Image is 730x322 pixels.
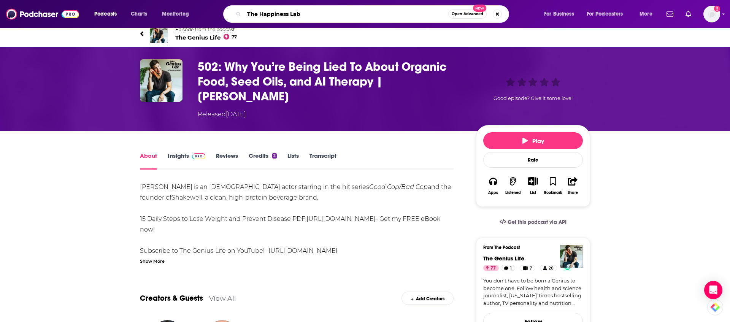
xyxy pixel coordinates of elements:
[198,59,464,104] h1: 502: Why You’re Being Lied To About Organic Food, Seed Oils, and AI Therapy | Luke Cook
[244,8,448,20] input: Search podcasts, credits, & more...
[530,265,532,272] span: 7
[703,6,720,22] button: Show profile menu
[494,95,573,101] span: Good episode? Give it some love!
[505,190,521,195] div: Listened
[640,9,652,19] span: More
[582,8,634,20] button: open menu
[544,9,574,19] span: For Business
[140,293,203,303] a: Creators & Guests
[568,190,578,195] div: Share
[473,5,487,12] span: New
[150,25,168,43] img: The Genius Life
[703,6,720,22] img: User Profile
[89,8,127,20] button: open menu
[309,152,336,170] a: Transcript
[540,265,557,271] a: 20
[175,34,237,41] span: The Genius Life
[287,152,299,170] a: Lists
[587,9,623,19] span: For Podcasters
[508,219,567,225] span: Get this podcast via API
[530,190,536,195] div: List
[192,153,205,159] img: Podchaser Pro
[682,8,694,21] a: Show notifications dropdown
[714,6,720,12] svg: Add a profile image
[634,8,662,20] button: open menu
[175,27,237,32] span: Episode from the podcast
[140,152,157,170] a: About
[501,265,515,271] a: 1
[483,265,499,271] a: 77
[503,172,523,200] button: Listened
[6,7,79,21] img: Podchaser - Follow, Share and Rate Podcasts
[483,132,583,149] button: Play
[483,277,583,307] a: You don't have to be born a Genius to become one. Follow health and science journalist, [US_STATE...
[523,172,543,200] div: Show More ButtonList
[494,213,573,232] a: Get this podcast via API
[131,9,147,19] span: Charts
[126,8,152,20] a: Charts
[209,294,236,302] a: View All
[563,172,583,200] button: Share
[549,265,554,272] span: 20
[490,265,496,272] span: 77
[452,12,483,16] span: Open Advanced
[483,245,577,250] h3: From The Podcast
[157,8,199,20] button: open menu
[249,152,277,170] a: Credits2
[539,8,584,20] button: open menu
[448,10,487,19] button: Open AdvancedNew
[198,110,246,119] div: Released [DATE]
[140,59,182,102] img: 502: Why You’re Being Lied To About Organic Food, Seed Oils, and AI Therapy | Luke Cook
[230,5,516,23] div: Search podcasts, credits, & more...
[306,215,376,222] a: [URL][DOMAIN_NAME]
[544,190,562,195] div: Bookmark
[543,172,563,200] button: Bookmark
[560,245,583,268] img: The Genius Life
[663,8,676,21] a: Show notifications dropdown
[162,9,189,19] span: Monitoring
[488,190,498,195] div: Apps
[171,194,202,201] a: Shakewell
[232,35,237,39] span: 77
[216,152,238,170] a: Reviews
[520,265,535,271] a: 7
[140,25,590,43] a: The Genius LifeEpisode from the podcastThe Genius Life77
[268,247,338,254] a: [URL][DOMAIN_NAME]
[369,183,428,190] em: Good Cop/Bad Cop
[483,152,583,168] div: Rate
[510,265,512,272] span: 1
[703,6,720,22] span: Logged in as zhopson
[483,172,503,200] button: Apps
[522,137,544,144] span: Play
[483,255,524,262] a: The Genius Life
[272,153,277,159] div: 2
[94,9,117,19] span: Podcasts
[401,292,454,305] div: Add Creators
[168,152,205,170] a: InsightsPodchaser Pro
[525,177,541,185] button: Show More Button
[704,281,722,299] div: Open Intercom Messenger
